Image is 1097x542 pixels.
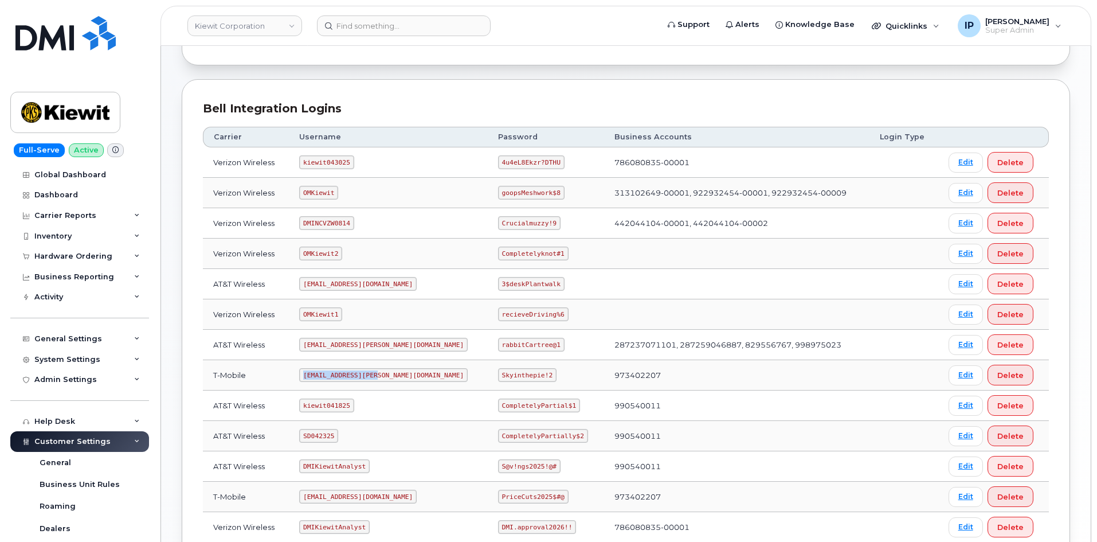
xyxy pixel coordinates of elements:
[498,155,565,169] code: 4u4eL8Ekzr?DTHU
[988,304,1033,325] button: Delete
[604,178,869,208] td: 313102649-00001, 922932454-00001, 922932454-00009
[864,14,947,37] div: Quicklinks
[997,492,1024,502] span: Delete
[203,239,289,269] td: Verizon Wireless
[203,391,289,421] td: AT&T Wireless
[949,274,983,294] a: Edit
[299,216,354,230] code: DMINCVZW0814
[949,305,983,325] a: Edit
[949,517,983,537] a: Edit
[289,127,488,147] th: Username
[949,457,983,477] a: Edit
[949,335,983,355] a: Edit
[997,340,1024,350] span: Delete
[299,186,338,200] code: OMKiewit
[498,490,569,504] code: PriceCuts2025$#@
[988,213,1033,233] button: Delete
[988,182,1033,203] button: Delete
[985,17,1049,26] span: [PERSON_NAME]
[203,330,289,360] td: AT&T Wireless
[203,421,289,451] td: AT&T Wireless
[203,127,289,147] th: Carrier
[299,277,417,291] code: [EMAIL_ADDRESS][DOMAIN_NAME]
[988,365,1033,385] button: Delete
[718,13,767,36] a: Alerts
[988,486,1033,507] button: Delete
[997,461,1024,472] span: Delete
[299,307,342,321] code: OMKiewit1
[498,520,576,534] code: DMI.approval2026!!
[299,459,370,473] code: DMIKiewitAnalyst
[997,279,1024,290] span: Delete
[187,15,302,36] a: Kiewit Corporation
[949,153,983,173] a: Edit
[985,26,1049,35] span: Super Admin
[203,208,289,239] td: Verizon Wireless
[869,127,938,147] th: Login Type
[317,15,491,36] input: Find something...
[767,13,863,36] a: Knowledge Base
[203,451,289,482] td: AT&T Wireless
[997,218,1024,229] span: Delete
[988,517,1033,537] button: Delete
[604,330,869,360] td: 287237071101, 287259046887, 829556767, 998975023
[498,277,565,291] code: 3$deskPlantwalk
[203,269,289,299] td: AT&T Wireless
[604,360,869,391] td: 973402207
[660,13,718,36] a: Support
[735,19,759,30] span: Alerts
[997,370,1024,381] span: Delete
[886,21,927,30] span: Quicklinks
[604,421,869,451] td: 990540011
[604,391,869,421] td: 990540011
[677,19,710,30] span: Support
[949,487,983,507] a: Edit
[604,482,869,512] td: 973402207
[299,490,417,504] code: [EMAIL_ADDRESS][DOMAIN_NAME]
[1047,492,1088,533] iframe: Messenger Launcher
[988,426,1033,446] button: Delete
[997,400,1024,411] span: Delete
[949,396,983,416] a: Edit
[785,19,855,30] span: Knowledge Base
[997,309,1024,320] span: Delete
[498,247,569,260] code: Completelyknot#1
[498,338,565,352] code: rabbitCartree@1
[997,157,1024,168] span: Delete
[949,183,983,203] a: Edit
[604,451,869,482] td: 990540011
[949,244,983,264] a: Edit
[498,307,569,321] code: recieveDriving%6
[299,520,370,534] code: DMIKiewitAnalyst
[997,248,1024,259] span: Delete
[203,482,289,512] td: T-Mobile
[949,426,983,446] a: Edit
[498,459,561,473] code: S@v!ngs2025!@#
[965,19,974,33] span: IP
[203,147,289,178] td: Verizon Wireless
[203,100,1049,117] div: Bell Integration Logins
[498,429,588,443] code: CompletelyPartially$2
[299,368,468,382] code: [EMAIL_ADDRESS][PERSON_NAME][DOMAIN_NAME]
[604,127,869,147] th: Business Accounts
[949,213,983,233] a: Edit
[299,429,338,443] code: SD042325
[203,178,289,208] td: Verizon Wireless
[988,456,1033,477] button: Delete
[604,208,869,239] td: 442044104-00001, 442044104-00002
[299,155,354,169] code: kiewit043025
[988,334,1033,355] button: Delete
[950,14,1069,37] div: Ione Partin
[997,188,1024,198] span: Delete
[997,431,1024,442] span: Delete
[203,360,289,391] td: T-Mobile
[988,395,1033,416] button: Delete
[949,365,983,385] a: Edit
[488,127,604,147] th: Password
[203,299,289,330] td: Verizon Wireless
[604,147,869,178] td: 786080835-00001
[498,216,561,230] code: Crucialmuzzy!9
[988,274,1033,294] button: Delete
[498,186,565,200] code: goopsMeshwork$8
[988,243,1033,264] button: Delete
